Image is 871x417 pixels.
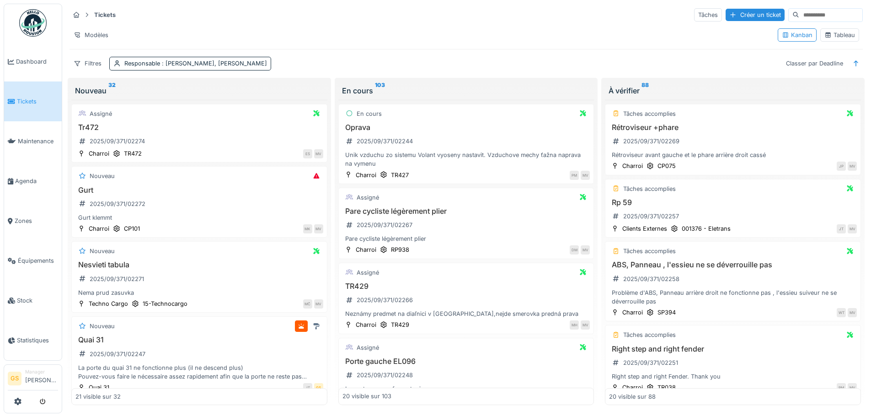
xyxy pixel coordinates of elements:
[90,137,145,146] div: 2025/09/371/02274
[4,121,62,161] a: Maintenance
[357,268,379,277] div: Assigné
[657,308,676,317] div: SP394
[314,149,323,158] div: MV
[4,42,62,81] a: Dashboard
[623,137,679,146] div: 2025/09/371/02269
[581,171,590,180] div: MV
[8,368,58,390] a: GS Manager[PERSON_NAME]
[609,198,857,207] h3: Rp 59
[303,383,312,392] div: JT
[25,368,58,388] li: [PERSON_NAME]
[609,392,656,401] div: 20 visible sur 88
[342,357,590,366] h3: Porte gauche EL096
[4,281,62,320] a: Stock
[357,296,413,304] div: 2025/09/371/02266
[91,11,119,19] strong: Tickets
[824,31,855,39] div: Tableau
[623,330,676,339] div: Tâches accomplies
[623,109,676,118] div: Tâches accomplies
[391,171,409,179] div: TR427
[124,224,140,233] div: CP101
[570,245,579,255] div: DM
[848,224,857,233] div: MV
[17,97,58,106] span: Tickets
[609,151,857,159] div: Rétroviseur avant gauche et le phare arrière droit cassé
[623,247,676,255] div: Tâches accomplies
[160,60,267,67] span: : [PERSON_NAME], [PERSON_NAME]
[623,275,679,283] div: 2025/09/371/02258
[581,320,590,330] div: MV
[15,217,58,225] span: Zones
[314,224,323,233] div: MV
[682,224,731,233] div: 001376 - Eletrans
[75,260,323,269] h3: Nesvieti tabula
[848,383,857,392] div: MV
[90,247,115,255] div: Nouveau
[143,299,187,308] div: 15-Technocargo
[25,368,58,375] div: Manager
[15,177,58,185] span: Agenda
[90,350,145,358] div: 2025/09/371/02247
[622,383,643,392] div: Charroi
[622,224,667,233] div: Clients Externes
[18,256,58,265] span: Équipements
[609,123,857,132] h3: Rétroviseur +phare
[342,385,590,402] div: La porte ne se referme toujours pas. Elle ne reste pas verrouillé/fermé et elle s'ouvre lorsqu'il...
[609,345,857,353] h3: Right step and right fender
[623,184,676,193] div: Tâches accomplies
[837,383,846,392] div: RM
[75,288,323,297] div: Nema prud zasuvka
[75,336,323,344] h3: Quai 31
[19,9,47,37] img: Badge_color-CXgf-gQk.svg
[622,308,643,317] div: Charroi
[570,320,579,330] div: MH
[623,358,678,367] div: 2025/09/371/02251
[90,109,112,118] div: Assigné
[4,320,62,360] a: Statistiques
[609,85,857,96] div: À vérifier
[17,336,58,345] span: Statistiques
[342,234,590,243] div: Pare cycliste légèrement plier
[342,151,590,168] div: Unik vzduchu zo sistemu Volant vyoseny nastavit. Vzduchove mechy ťažna naprava na vymenu
[90,275,144,283] div: 2025/09/371/02271
[4,161,62,201] a: Agenda
[89,383,109,392] div: Quai 31
[357,193,379,202] div: Assigné
[837,162,846,171] div: JP
[391,245,409,254] div: RP938
[8,372,21,385] li: GS
[357,343,379,352] div: Assigné
[314,383,323,392] div: GS
[75,186,323,195] h3: Gurt
[342,282,590,291] h3: TR429
[694,8,722,22] div: Tâches
[4,241,62,281] a: Équipements
[581,245,590,255] div: MV
[356,245,376,254] div: Charroi
[89,299,128,308] div: Techno Cargo
[391,320,409,329] div: TR429
[357,371,413,379] div: 2025/09/371/02248
[357,109,382,118] div: En cours
[303,224,312,233] div: MK
[75,123,323,132] h3: Tr472
[848,162,857,171] div: MV
[69,57,106,70] div: Filtres
[623,212,679,221] div: 2025/09/371/02257
[356,320,376,329] div: Charroi
[75,363,323,381] div: La porte du quai 31 ne fonctionne plus (il ne descend plus) Pouvez-vous faire le nécessaire assez...
[375,85,385,96] sup: 103
[75,392,121,401] div: 21 visible sur 32
[17,296,58,305] span: Stock
[782,31,812,39] div: Kanban
[69,28,112,42] div: Modèles
[848,308,857,317] div: MV
[782,57,847,70] div: Classer par Deadline
[18,137,58,146] span: Maintenance
[124,59,267,68] div: Responsable
[303,299,312,309] div: MČ
[609,372,857,381] div: Right step and right Fender. Thank you
[837,224,846,233] div: JT
[16,57,58,66] span: Dashboard
[342,392,391,401] div: 20 visible sur 103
